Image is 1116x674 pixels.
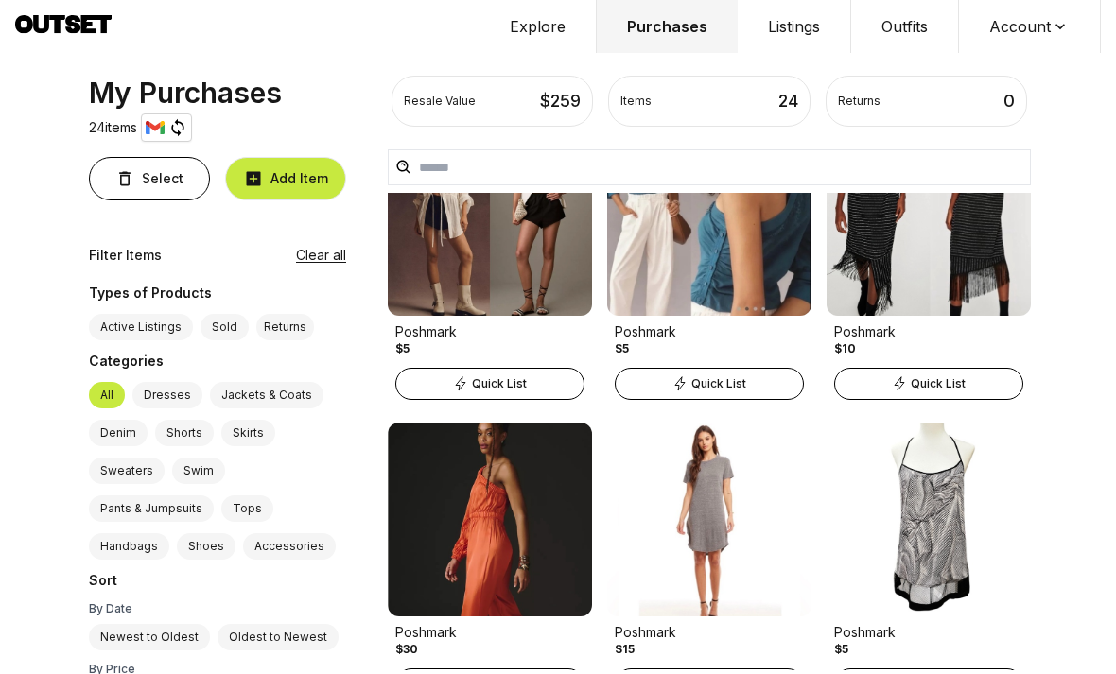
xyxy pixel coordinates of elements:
[296,246,346,265] button: Clear all
[132,382,202,408] label: Dresses
[388,122,592,316] img: Product Image
[834,341,856,356] div: $10
[607,122,811,316] img: Product Image
[778,88,798,114] div: 24
[834,322,1023,341] div: Poshmark
[388,364,592,400] a: Quick List
[827,122,1031,400] a: Product ImagePoshmark$10Quick List
[388,423,592,616] img: Product Image
[827,364,1031,400] a: Quick List
[827,423,1031,616] img: Product Image
[89,76,282,110] div: My Purchases
[89,533,169,560] label: Handbags
[243,533,336,560] label: Accessories
[172,458,225,484] label: Swim
[89,118,137,137] p: 24 items
[838,94,881,109] div: Returns
[89,314,193,340] label: Active Listings
[607,364,811,400] a: Quick List
[89,352,346,374] div: Categories
[221,495,273,522] label: Tops
[146,120,165,136] img: Gmail logo
[256,314,314,340] button: Returns
[221,420,275,446] label: Skirts
[404,94,476,109] div: Resale Value
[89,284,346,306] div: Types of Products
[89,420,148,446] label: Denim
[472,376,527,391] span: Quick List
[607,423,811,616] img: Product Image
[218,624,339,650] label: Oldest to Newest
[89,571,346,594] div: Sort
[834,623,1023,642] div: Poshmark
[615,322,804,341] div: Poshmark
[89,382,125,408] label: All
[615,623,804,642] div: Poshmark
[834,642,848,657] div: $5
[620,94,652,109] div: Items
[395,642,418,657] div: $30
[210,382,323,408] label: Jackets & Coats
[615,642,635,657] div: $15
[225,157,346,200] button: Add Item
[89,601,346,616] div: By Date
[89,246,162,265] div: Filter Items
[388,122,592,400] a: Product ImagePoshmark$5Quick List
[540,88,581,114] div: $ 259
[89,157,210,200] button: Select
[395,341,410,356] div: $5
[691,376,746,391] span: Quick List
[911,376,966,391] span: Quick List
[615,341,629,356] div: $5
[155,420,214,446] label: Shorts
[89,458,165,484] label: Sweaters
[607,122,811,400] a: Product ImagePoshmark$5Quick List
[395,322,584,341] div: Poshmark
[89,624,210,650] label: Newest to Oldest
[177,533,235,560] label: Shoes
[827,122,1031,316] img: Product Image
[201,314,249,340] label: Sold
[1003,88,1015,114] div: 0
[89,495,214,522] label: Pants & Jumpsuits
[395,623,584,642] div: Poshmark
